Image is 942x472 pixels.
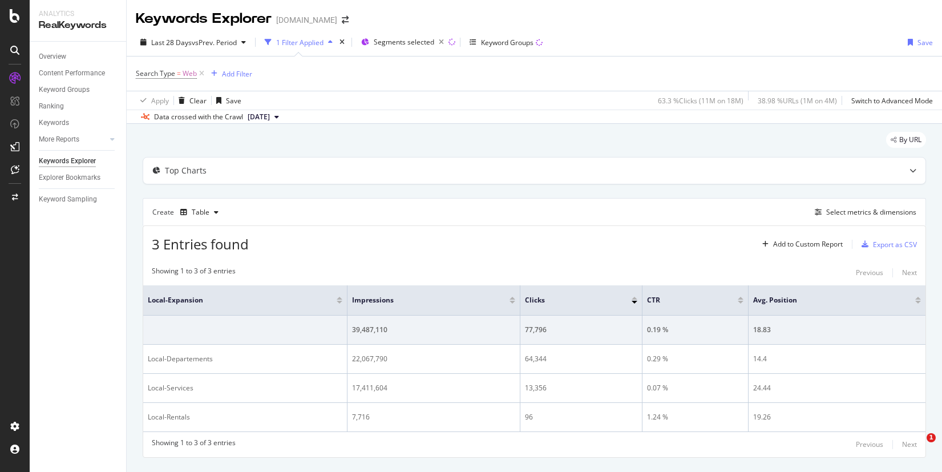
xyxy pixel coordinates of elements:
span: Impressions [352,295,492,305]
button: Export as CSV [857,235,917,253]
div: 1.24 % [647,412,743,422]
div: Overview [39,51,66,63]
div: 0.29 % [647,354,743,364]
div: Add to Custom Report [773,241,843,248]
button: 1 Filter Applied [260,33,337,51]
button: [DATE] [243,110,284,124]
button: Apply [136,91,169,110]
a: Overview [39,51,118,63]
div: Save [226,96,241,106]
div: 22,067,790 [352,354,515,364]
div: [DOMAIN_NAME] [276,14,337,26]
span: Avg. Position [753,295,898,305]
span: Web [183,66,197,82]
div: Data crossed with the Crawl [154,112,243,122]
span: Search Type [136,68,175,78]
div: Next [902,268,917,277]
div: Keywords [39,117,69,129]
div: Create [152,203,223,221]
div: 7,716 [352,412,515,422]
div: 38.98 % URLs ( 1M on 4M ) [758,96,837,106]
div: legacy label [886,132,926,148]
div: Export as CSV [873,240,917,249]
div: 96 [525,412,637,422]
span: Clicks [525,295,614,305]
span: Local-Expansion [148,295,320,305]
div: 1 Filter Applied [276,38,324,47]
button: Previous [856,266,883,280]
span: Last 28 Days [151,38,192,47]
button: Add Filter [207,67,252,80]
div: Keywords Explorer [39,155,96,167]
div: 63.3 % Clicks ( 11M on 18M ) [658,96,743,106]
div: Keywords Explorer [136,9,272,29]
a: Explorer Bookmarks [39,172,118,184]
div: 39,487,110 [352,325,515,335]
button: Last 28 DaysvsPrev. Period [136,33,250,51]
a: Keywords [39,117,118,129]
button: Save [212,91,241,110]
button: Select metrics & dimensions [810,205,916,219]
span: By URL [899,136,921,143]
button: Table [176,203,223,221]
button: Add to Custom Report [758,235,843,253]
div: More Reports [39,134,79,146]
div: 17,411,604 [352,383,515,393]
div: Local-Departements [148,354,342,364]
div: 0.19 % [647,325,743,335]
button: Clear [174,91,207,110]
div: Ranking [39,100,64,112]
div: 18.83 [753,325,921,335]
div: Select metrics & dimensions [826,207,916,217]
div: Add Filter [222,69,252,79]
span: = [177,68,181,78]
div: 13,356 [525,383,637,393]
div: Save [917,38,933,47]
button: Next [902,438,917,451]
div: Keyword Sampling [39,193,97,205]
div: Previous [856,439,883,449]
div: Showing 1 to 3 of 3 entries [152,266,236,280]
span: 3 Entries found [152,235,249,253]
span: 2025 Aug. 25th [248,112,270,122]
div: Next [902,439,917,449]
div: Keyword Groups [481,38,533,47]
button: Keyword Groups [465,33,547,51]
div: Keyword Groups [39,84,90,96]
div: 77,796 [525,325,637,335]
a: Keyword Groups [39,84,118,96]
div: 0.07 % [647,383,743,393]
a: Content Performance [39,67,118,79]
span: Segments selected [374,37,434,47]
div: times [337,37,347,48]
div: RealKeywords [39,19,117,32]
div: Local-Services [148,383,342,393]
div: Clear [189,96,207,106]
span: CTR [647,295,721,305]
div: Apply [151,96,169,106]
div: Showing 1 to 3 of 3 entries [152,438,236,451]
div: Previous [856,268,883,277]
button: Switch to Advanced Mode [847,91,933,110]
div: 19.26 [753,412,921,422]
button: Save [903,33,933,51]
div: Analytics [39,9,117,19]
a: Keyword Sampling [39,193,118,205]
div: Explorer Bookmarks [39,172,100,184]
iframe: Intercom live chat [903,433,931,461]
button: Next [902,266,917,280]
span: vs Prev. Period [192,38,237,47]
div: Local-Rentals [148,412,342,422]
button: Previous [856,438,883,451]
div: Top Charts [165,165,207,176]
div: 14.4 [753,354,921,364]
a: Ranking [39,100,118,112]
div: 64,344 [525,354,637,364]
a: Keywords Explorer [39,155,118,167]
div: arrow-right-arrow-left [342,16,349,24]
button: Segments selected [357,33,448,51]
span: 1 [927,433,936,442]
div: Switch to Advanced Mode [851,96,933,106]
div: 24.44 [753,383,921,393]
div: Content Performance [39,67,105,79]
